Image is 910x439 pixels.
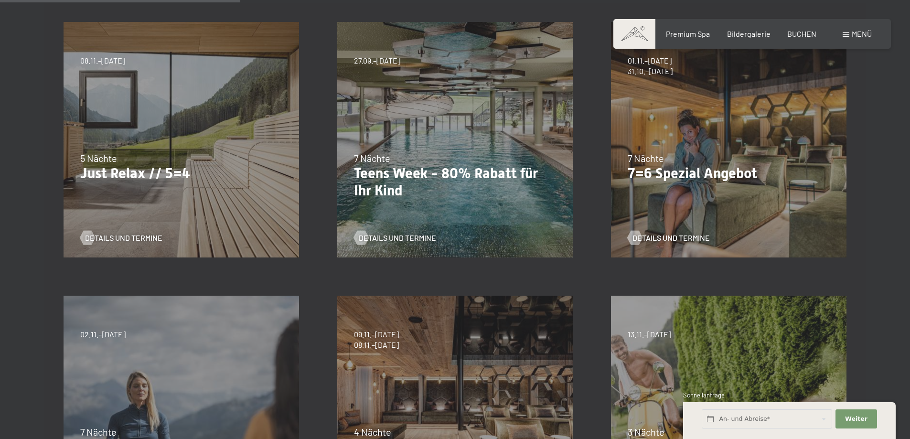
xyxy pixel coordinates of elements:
p: 7=6 Spezial Angebot [628,165,830,182]
span: 7 Nächte [354,152,390,164]
span: 27.09.–[DATE] [354,55,400,66]
span: Menü [852,29,872,38]
span: 3 Nächte [628,426,664,438]
p: Just Relax // 5=4 [80,165,282,182]
a: Details und Termine [80,233,162,243]
span: 09.11.–[DATE] [354,329,399,340]
span: 13.11.–[DATE] [628,329,671,340]
span: 5 Nächte [80,152,117,164]
span: 02.11.–[DATE] [80,329,126,340]
a: BUCHEN [787,29,816,38]
p: Teens Week - 80% Rabatt für Ihr Kind [354,165,556,199]
a: Details und Termine [354,233,436,243]
span: 7 Nächte [628,152,664,164]
span: 01.11.–[DATE] [628,55,673,66]
span: Details und Termine [85,233,162,243]
span: Schnellanfrage [683,391,725,399]
a: Premium Spa [666,29,710,38]
span: 08.11.–[DATE] [354,340,399,350]
a: Bildergalerie [727,29,771,38]
span: Details und Termine [632,233,710,243]
span: 7 Nächte [80,426,117,438]
span: 31.10.–[DATE] [628,66,673,76]
span: 4 Nächte [354,426,391,438]
button: Weiter [835,409,877,429]
a: Details und Termine [628,233,710,243]
span: Weiter [845,415,867,423]
span: 08.11.–[DATE] [80,55,125,66]
span: Details und Termine [359,233,436,243]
